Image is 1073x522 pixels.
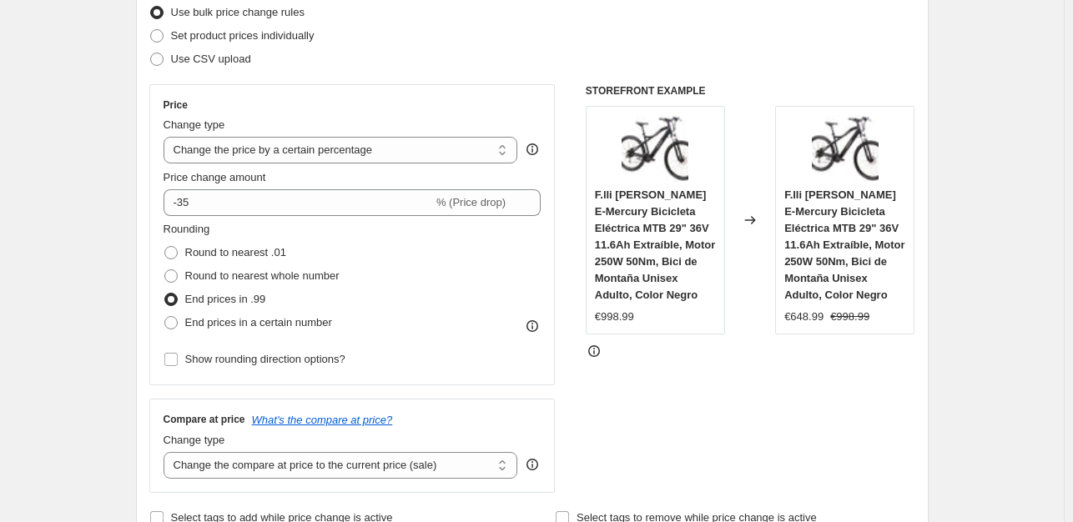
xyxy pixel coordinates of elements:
span: F.lli [PERSON_NAME] E-Mercury Bicicleta Eléctrica MTB 29" 36V 11.6Ah Extraíble, Motor 250W 50Nm, ... [595,188,715,301]
span: Use CSV upload [171,53,251,65]
span: Round to nearest .01 [185,246,286,258]
strike: €998.99 [830,309,869,325]
span: Set product prices individually [171,29,315,42]
img: 714mTJUs3UL_80x.jpg [812,115,879,182]
h3: Price [164,98,188,112]
h3: Compare at price [164,413,245,426]
span: Show rounding direction options? [185,353,345,365]
span: End prices in a certain number [185,316,332,329]
span: Price change amount [164,171,266,183]
span: Round to nearest whole number [185,269,340,282]
div: help [524,141,541,158]
img: 714mTJUs3UL_80x.jpg [622,115,688,182]
span: Change type [164,118,225,131]
button: What's the compare at price? [252,414,393,426]
span: Change type [164,434,225,446]
span: Rounding [164,223,210,235]
span: End prices in .99 [185,293,266,305]
h6: STOREFRONT EXAMPLE [586,84,915,98]
input: -15 [164,189,433,216]
div: €648.99 [784,309,824,325]
span: % (Price drop) [436,196,506,208]
span: F.lli [PERSON_NAME] E-Mercury Bicicleta Eléctrica MTB 29" 36V 11.6Ah Extraíble, Motor 250W 50Nm, ... [784,188,904,301]
div: help [524,456,541,473]
div: €998.99 [595,309,634,325]
span: Use bulk price change rules [171,6,305,18]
